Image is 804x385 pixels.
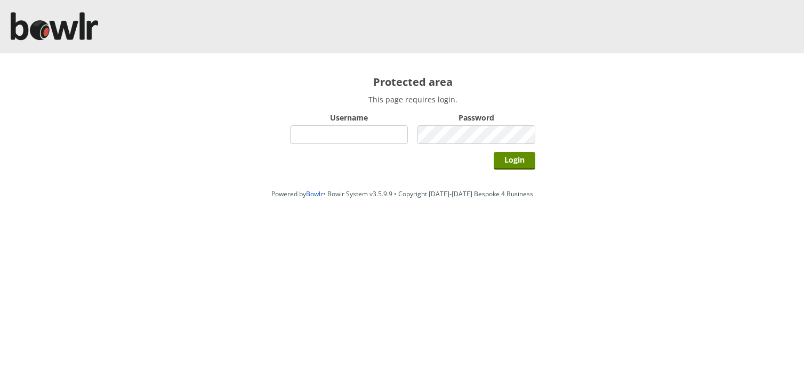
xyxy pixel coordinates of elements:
[290,94,535,105] p: This page requires login.
[494,152,535,170] input: Login
[290,113,408,123] label: Username
[271,189,533,198] span: Powered by • Bowlr System v3.5.9.9 • Copyright [DATE]-[DATE] Bespoke 4 Business
[290,75,535,89] h2: Protected area
[306,189,323,198] a: Bowlr
[417,113,535,123] label: Password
